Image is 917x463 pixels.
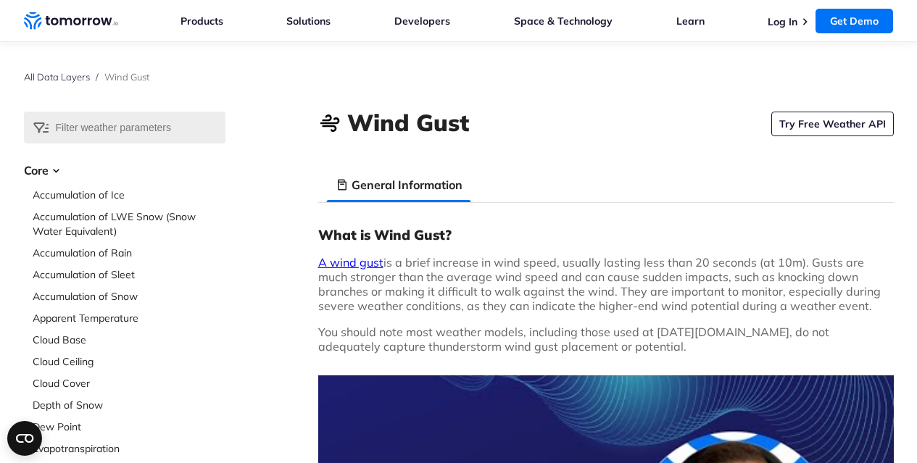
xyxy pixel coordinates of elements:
h1: Wind Gust [347,107,469,138]
a: All Data Layers [24,71,90,83]
a: Solutions [286,14,331,28]
li: General Information [327,167,471,202]
a: Accumulation of Snow [33,289,225,304]
p: is a brief increase in wind speed, usually lasting less than 20 seconds (at 10m). Gusts are much ... [318,255,894,313]
a: Cloud Ceiling [33,354,225,369]
a: Accumulation of Ice [33,188,225,202]
a: Evapotranspiration [33,441,225,456]
span: Wind Gust [104,71,149,83]
a: A wind gust [318,255,383,270]
a: Accumulation of Rain [33,246,225,260]
h3: What is Wind Gust? [318,226,894,243]
a: Cloud Cover [33,376,225,391]
h3: General Information [352,176,462,193]
span: / [96,71,99,83]
a: Get Demo [816,9,893,33]
a: Home link [24,10,118,32]
a: Depth of Snow [33,398,225,412]
a: Accumulation of Sleet [33,267,225,282]
a: Log In [768,15,797,28]
a: Developers [394,14,450,28]
a: Cloud Base [33,333,225,347]
button: Open CMP widget [7,421,42,456]
a: Products [181,14,223,28]
a: Learn [676,14,705,28]
a: Accumulation of LWE Snow (Snow Water Equivalent) [33,209,225,238]
a: Try Free Weather API [771,112,894,136]
p: You should note most weather models, including those used at [DATE][DOMAIN_NAME], do not adequate... [318,325,894,354]
a: Space & Technology [514,14,613,28]
h3: Core [24,162,225,179]
a: Dew Point [33,420,225,434]
a: Apparent Temperature [33,311,225,325]
input: Filter weather parameters [24,112,225,143]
